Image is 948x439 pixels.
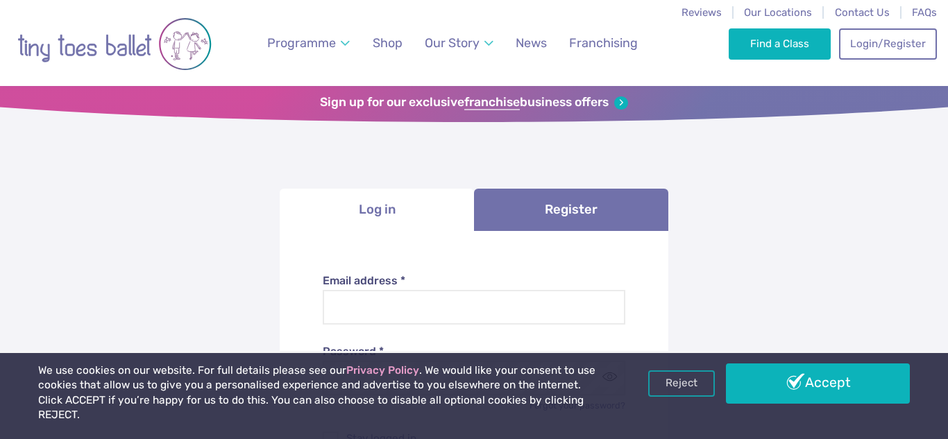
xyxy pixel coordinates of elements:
a: Accept [726,363,910,404]
span: Our Story [425,35,480,50]
span: News [516,35,547,50]
p: We use cookies on our website. For full details please see our . We would like your consent to us... [38,363,604,423]
a: Reviews [682,6,722,19]
label: Password * [323,344,626,359]
a: Programme [261,28,357,59]
a: Login/Register [839,28,936,59]
a: Contact Us [835,6,890,19]
a: Reject [648,370,715,397]
a: Our Story [418,28,500,59]
img: tiny toes ballet [17,9,212,79]
a: News [509,28,553,59]
a: Our Locations [744,6,812,19]
a: Franchising [563,28,644,59]
label: Email address * [323,273,626,289]
span: Programme [267,35,336,50]
a: Shop [366,28,409,59]
span: Shop [373,35,403,50]
span: Franchising [569,35,638,50]
a: FAQs [912,6,937,19]
a: Find a Class [729,28,831,59]
a: Privacy Policy [346,364,419,377]
a: Sign up for our exclusivefranchisebusiness offers [320,95,627,110]
a: Register [474,189,668,231]
strong: franchise [464,95,520,110]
